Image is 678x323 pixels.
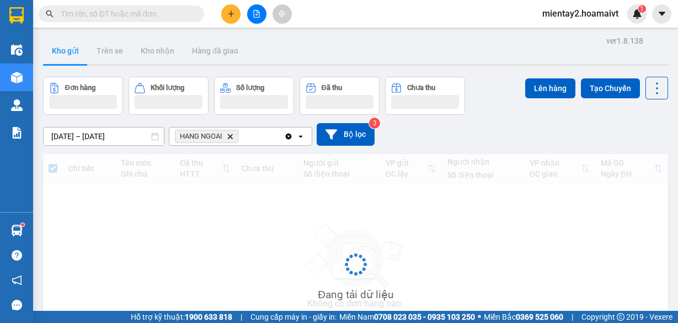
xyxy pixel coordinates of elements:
[533,7,627,20] span: mientay2.hoamaivt
[300,77,380,115] button: Đã thu
[175,130,238,143] span: HANG NGOAI, close by backspace
[180,132,222,141] span: HANG NGOAI
[606,35,643,47] div: ver 1.8.138
[11,44,23,56] img: warehouse-icon
[12,275,22,285] span: notification
[516,313,563,321] strong: 0369 525 060
[65,84,95,92] div: Đơn hàng
[132,38,183,64] button: Kho nhận
[236,84,264,92] div: Số lượng
[247,4,266,24] button: file-add
[253,10,260,18] span: file-add
[407,84,435,92] div: Chưa thu
[12,300,22,310] span: message
[484,311,563,323] span: Miền Bắc
[9,7,24,24] img: logo-vxr
[525,78,575,98] button: Lên hàng
[151,84,184,92] div: Khối lượng
[273,4,292,24] button: aim
[339,311,475,323] span: Miền Nam
[227,133,233,140] svg: Delete
[11,127,23,139] img: solution-icon
[46,10,54,18] span: search
[638,5,646,13] sup: 1
[296,132,305,141] svg: open
[250,311,337,323] span: Cung cấp máy in - giấy in:
[61,8,191,20] input: Tìm tên, số ĐT hoặc mã đơn
[11,99,23,111] img: warehouse-icon
[43,77,123,115] button: Đơn hàng
[581,78,640,98] button: Tạo Chuyến
[632,9,642,19] img: icon-new-feature
[241,131,242,142] input: Selected HANG NGOAI.
[317,123,375,146] button: Bộ lọc
[318,287,393,303] div: Đang tải dữ liệu
[88,38,132,64] button: Trên xe
[278,10,286,18] span: aim
[241,311,242,323] span: |
[11,72,23,83] img: warehouse-icon
[185,313,232,321] strong: 1900 633 818
[12,250,22,261] span: question-circle
[221,4,241,24] button: plus
[652,4,671,24] button: caret-down
[657,9,667,19] span: caret-down
[385,77,465,115] button: Chưa thu
[214,77,294,115] button: Số lượng
[21,223,24,226] sup: 1
[11,225,23,236] img: warehouse-icon
[43,38,88,64] button: Kho gửi
[617,313,624,321] span: copyright
[640,5,644,13] span: 1
[284,132,293,141] svg: Clear all
[129,77,209,115] button: Khối lượng
[369,118,380,129] sup: 3
[131,311,232,323] span: Hỗ trợ kỹ thuật:
[478,315,481,319] span: ⚪️
[374,313,475,321] strong: 0708 023 035 - 0935 103 250
[183,38,247,64] button: Hàng đã giao
[227,10,235,18] span: plus
[322,84,342,92] div: Đã thu
[572,311,573,323] span: |
[44,128,164,145] input: Select a date range.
